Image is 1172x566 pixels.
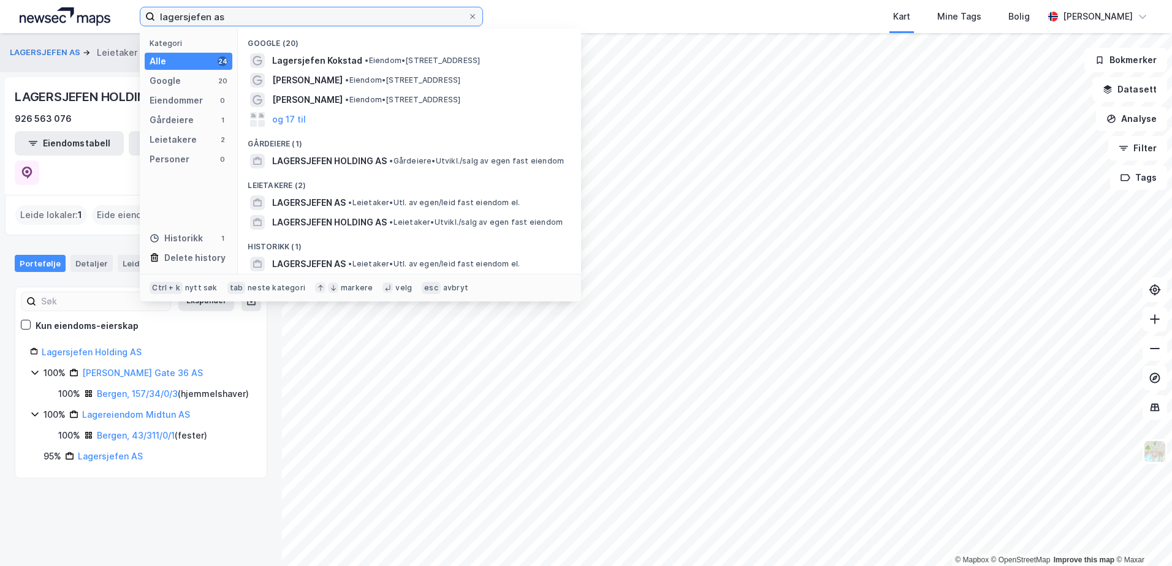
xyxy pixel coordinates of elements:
div: esc [422,282,441,294]
a: [PERSON_NAME] Gate 36 AS [82,368,203,378]
div: Mine Tags [937,9,981,24]
img: Z [1143,440,1166,463]
div: Leide lokaler : [15,205,87,225]
div: avbryt [443,283,468,293]
span: [PERSON_NAME] [272,92,343,107]
img: logo.a4113a55bc3d86da70a041830d287a7e.svg [20,7,110,26]
div: 2 [218,135,227,145]
button: Eiendomstabell [15,131,124,156]
div: Historikk [150,231,203,246]
span: Gårdeiere • Utvikl./salg av egen fast eiendom [389,156,564,166]
div: Eiendommer [150,93,203,108]
div: Historikk (1) [238,232,581,254]
div: Kontrollprogram for chat [1111,507,1172,566]
div: LAGERSJEFEN HOLDING AS [15,87,177,107]
div: Google (20) [238,29,581,51]
div: Personer [150,152,189,167]
div: 20 [218,76,227,86]
input: Søk [36,292,170,311]
span: • [348,198,352,207]
a: Lagersjefen AS [78,451,143,461]
button: LAGERSJEFEN AS [10,47,83,59]
span: Leietaker • Utl. av egen/leid fast eiendom el. [348,259,520,269]
div: Eide eiendommer : [92,205,185,225]
span: • [348,259,352,268]
div: markere [341,283,373,293]
button: Leietakertabell [129,131,238,156]
a: OpenStreetMap [991,556,1051,564]
a: Lagersjefen Holding AS [42,347,142,357]
div: Google [150,74,181,88]
span: Eiendom • [STREET_ADDRESS] [345,75,460,85]
div: ( hjemmelshaver ) [97,387,249,401]
span: Leietaker • Utl. av egen/leid fast eiendom el. [348,198,520,208]
button: Datasett [1092,77,1167,102]
div: Kun eiendoms-eierskap [36,319,139,333]
div: Leietaker [97,45,137,60]
span: LAGERSJEFEN HOLDING AS [272,215,387,230]
span: • [389,156,393,165]
button: og 17 til [272,112,306,127]
div: Leietakere [150,132,197,147]
div: Alle [150,54,166,69]
span: • [389,217,393,227]
button: Ekspander [178,292,234,311]
div: Bolig [1008,9,1030,24]
input: Søk på adresse, matrikkel, gårdeiere, leietakere eller personer [155,7,468,26]
div: Kart [893,9,910,24]
button: Analyse [1096,107,1167,131]
div: Gårdeiere (1) [238,129,581,151]
div: 926 563 076 [15,111,72,126]
button: Bokmerker [1084,48,1167,72]
div: velg [395,283,412,293]
div: nytt søk [185,283,218,293]
span: • [345,75,349,85]
div: 0 [218,96,227,105]
span: 1 [78,208,82,222]
div: Kategori [150,39,232,48]
div: Leide lokaler [118,255,194,272]
span: Eiendom • [STREET_ADDRESS] [345,95,460,105]
span: LAGERSJEFEN AS [272,195,346,210]
div: 100% [44,407,66,422]
div: 24 [218,56,227,66]
a: Bergen, 157/34/0/3 [97,388,178,399]
div: Detaljer [70,255,113,272]
div: Delete history [164,251,226,265]
div: Gårdeiere [150,113,194,127]
span: Eiendom • [STREET_ADDRESS] [365,56,480,66]
div: Portefølje [15,255,66,272]
button: Filter [1108,136,1167,160]
span: LAGERSJEFEN AS [272,257,346,271]
span: [PERSON_NAME] [272,73,343,88]
span: Lagersjefen Kokstad [272,53,362,68]
div: 1 [218,115,227,125]
div: 100% [44,366,66,380]
div: 0 [218,154,227,164]
div: neste kategori [248,283,305,293]
div: Ctrl + k [150,282,183,294]
span: LAGERSJEFEN HOLDING AS [272,154,387,168]
div: 100% [58,387,80,401]
a: Mapbox [955,556,989,564]
span: Leietaker • Utvikl./salg av egen fast eiendom [389,217,563,227]
a: Bergen, 43/311/0/1 [97,430,175,440]
a: Lagereiendom Midtun AS [82,409,190,420]
div: [PERSON_NAME] [1063,9,1133,24]
div: 95% [44,449,61,464]
div: 100% [58,428,80,443]
a: Improve this map [1054,556,1114,564]
iframe: Chat Widget [1111,507,1172,566]
button: Tags [1110,165,1167,190]
div: tab [227,282,246,294]
span: • [365,56,368,65]
span: • [345,95,349,104]
div: 1 [218,233,227,243]
div: Leietakere (2) [238,171,581,193]
div: ( fester ) [97,428,207,443]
